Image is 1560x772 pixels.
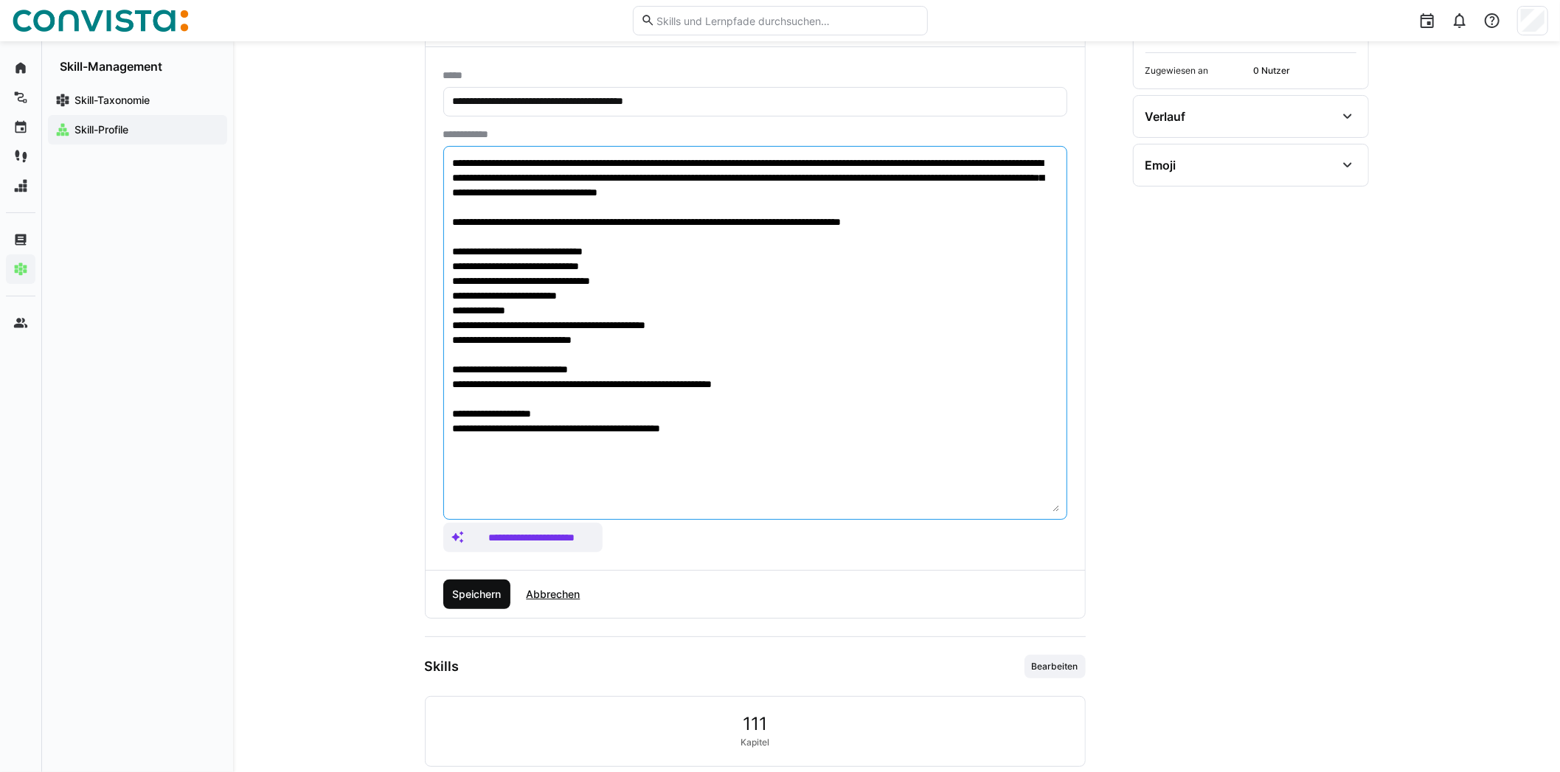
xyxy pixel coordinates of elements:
[1025,655,1086,678] button: Bearbeiten
[450,587,503,602] span: Speichern
[1145,65,1248,77] span: Zugewiesen an
[655,14,919,27] input: Skills und Lernpfade durchsuchen…
[1030,661,1080,672] span: Bearbeiten
[516,580,589,609] button: Abbrechen
[425,658,460,675] h3: Skills
[1145,158,1176,173] div: Emoji
[1254,65,1356,77] span: 0 Nutzer
[1145,109,1186,124] div: Verlauf
[443,580,511,609] button: Speichern
[743,714,767,734] span: 111
[524,587,582,602] span: Abbrechen
[741,737,769,748] span: Kapitel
